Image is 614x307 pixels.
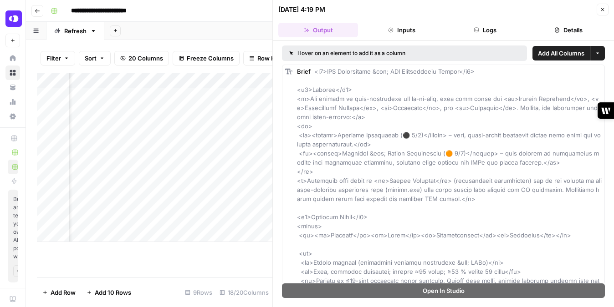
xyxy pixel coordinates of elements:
button: Filter [41,51,75,65]
span: Add All Columns [538,49,584,58]
button: Row Height [243,51,296,65]
button: Output [278,23,358,37]
button: 20 Columns [114,51,169,65]
button: Workspace: OpenPhone [5,7,20,30]
button: Freeze Columns [173,51,240,65]
a: AirOps Academy [5,292,20,307]
button: Inputs [362,23,441,37]
span: Add Row [51,288,76,297]
button: Open In Studio [282,283,605,298]
span: Open In Studio [423,286,465,295]
button: Get Started [13,265,27,277]
span: Brief [297,68,311,75]
button: Add All Columns [532,46,590,60]
span: 20 Columns [128,54,163,63]
span: Row Height [257,54,290,63]
div: [DATE] 4:19 PM [278,5,325,14]
span: Add 10 Rows [95,288,131,297]
div: 18/20 Columns [216,285,272,300]
span: Sort [85,54,97,63]
img: OpenPhone Logo [5,10,22,27]
button: Add 10 Rows [81,285,137,300]
div: Hover on an element to add it as a column [289,49,463,57]
a: Refresh [46,22,104,40]
a: Your Data [5,80,20,95]
a: Home [5,51,20,65]
button: Sort [79,51,111,65]
div: 9 Rows [181,285,216,300]
span: Get Started [17,267,23,275]
a: Settings [5,109,20,124]
button: Logs [445,23,525,37]
button: Details [529,23,609,37]
a: Browse [5,65,20,80]
a: Usage [5,95,20,109]
button: Add Row [37,285,81,300]
span: Filter [46,54,61,63]
div: Refresh [64,26,87,35]
span: Freeze Columns [187,54,234,63]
